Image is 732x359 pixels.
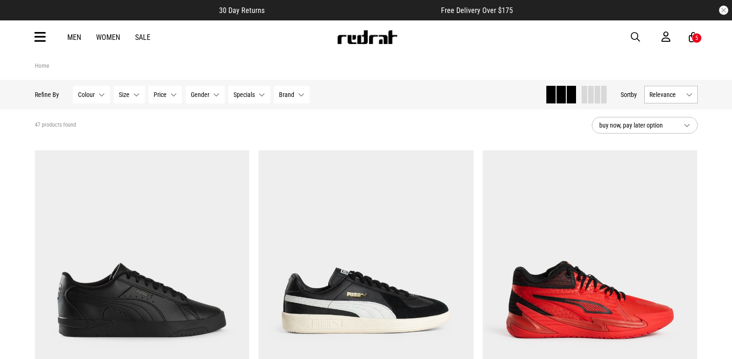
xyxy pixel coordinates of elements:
[35,122,76,129] span: 47 products found
[96,33,120,42] a: Women
[689,32,698,42] a: 5
[35,91,59,98] p: Refine By
[233,91,255,98] span: Specials
[67,33,81,42] a: Men
[695,35,698,41] div: 5
[228,86,270,103] button: Specials
[631,91,637,98] span: by
[279,91,294,98] span: Brand
[149,86,182,103] button: Price
[114,86,145,103] button: Size
[191,91,209,98] span: Gender
[649,91,682,98] span: Relevance
[186,86,225,103] button: Gender
[621,89,637,100] button: Sortby
[119,91,130,98] span: Size
[35,62,49,69] a: Home
[73,86,110,103] button: Colour
[283,6,422,15] iframe: Customer reviews powered by Trustpilot
[337,30,398,44] img: Redrat logo
[644,86,698,103] button: Relevance
[219,6,265,15] span: 30 Day Returns
[592,117,698,134] button: buy now, pay later option
[274,86,310,103] button: Brand
[78,91,95,98] span: Colour
[154,91,167,98] span: Price
[599,120,676,131] span: buy now, pay later option
[135,33,150,42] a: Sale
[441,6,513,15] span: Free Delivery Over $175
